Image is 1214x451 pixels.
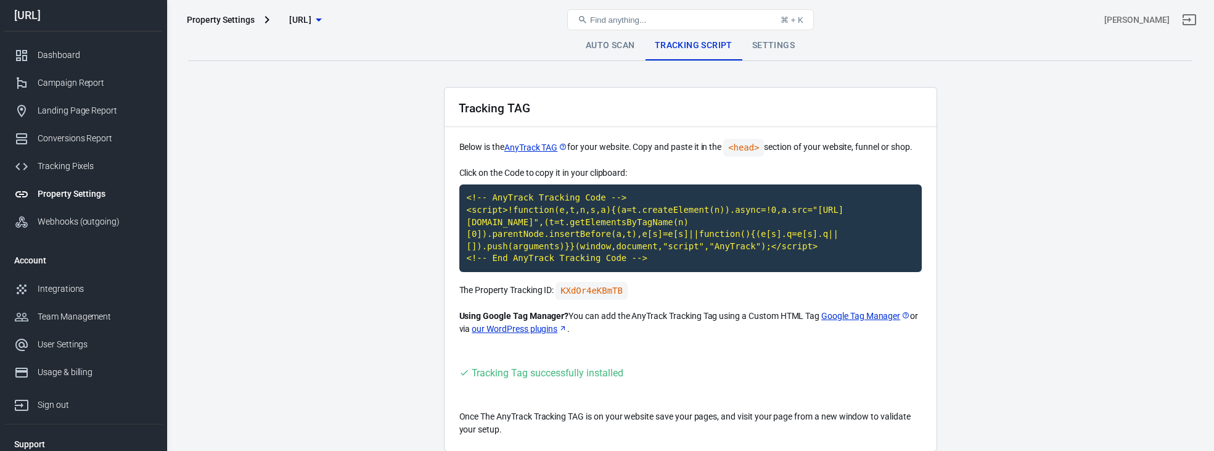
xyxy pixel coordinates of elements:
[38,215,152,228] div: Webhooks (outgoing)
[567,9,814,30] button: Find anything...⌘ + K
[4,180,162,208] a: Property Settings
[4,303,162,331] a: Team Management
[4,41,162,69] a: Dashboard
[459,410,922,436] p: Once The AnyTrack Tracking TAG is on your website save your pages, and visit your page from a new...
[4,275,162,303] a: Integrations
[459,310,922,336] p: You can add the AnyTrack Tracking Tag using a Custom HTML Tag or via .
[821,310,910,323] a: Google Tag Manager
[472,365,623,381] div: Tracking Tag successfully installed
[459,167,922,180] p: Click on the Code to copy it in your clipboard:
[556,282,628,300] code: Click to copy
[1175,5,1204,35] a: Sign out
[472,323,567,336] a: our WordPress plugins
[4,386,162,419] a: Sign out
[38,132,152,145] div: Conversions Report
[38,399,152,412] div: Sign out
[4,208,162,236] a: Webhooks (outgoing)
[504,141,567,154] a: AnyTrack TAG
[4,331,162,358] a: User Settings
[576,31,645,60] a: Auto Scan
[459,282,922,300] p: The Property Tracking ID:
[38,310,152,323] div: Team Management
[781,15,803,25] div: ⌘ + K
[459,311,569,321] strong: Using Google Tag Manager?
[459,365,623,381] div: Visit your website to trigger the Tracking Tag and validate your setup.
[274,9,336,31] button: [URL]
[742,31,805,60] a: Settings
[459,102,530,115] h2: Tracking TAG
[4,125,162,152] a: Conversions Report
[590,15,646,25] span: Find anything...
[38,338,152,351] div: User Settings
[645,31,742,60] a: Tracking Script
[38,283,152,296] div: Integrations
[38,366,152,379] div: Usage & billing
[38,104,152,117] div: Landing Page Report
[459,184,922,272] code: Click to copy
[187,14,255,26] div: Property Settings
[4,246,162,275] li: Account
[289,12,311,28] span: companio.ai
[4,152,162,180] a: Tracking Pixels
[1104,14,1170,27] div: Account id: m2kaqM7f
[38,188,152,201] div: Property Settings
[38,49,152,62] div: Dashboard
[4,358,162,386] a: Usage & billing
[4,69,162,97] a: Campaign Report
[723,139,764,157] code: <head>
[4,10,162,21] div: [URL]
[38,160,152,173] div: Tracking Pixels
[4,97,162,125] a: Landing Page Report
[38,77,152,89] div: Campaign Report
[459,139,922,157] p: Below is the for your website. Copy and paste it in the section of your website, funnel or shop.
